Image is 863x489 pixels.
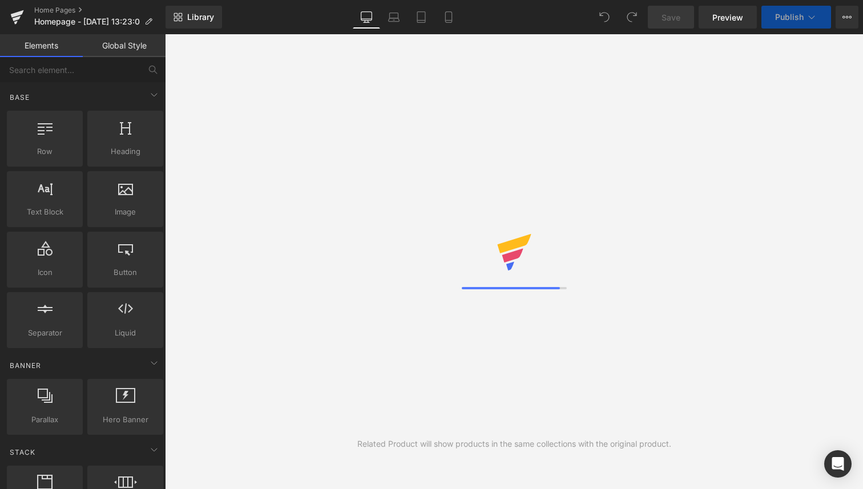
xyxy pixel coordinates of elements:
span: Image [91,206,160,218]
span: Button [91,266,160,278]
a: New Library [166,6,222,29]
a: Laptop [380,6,408,29]
span: Save [662,11,680,23]
a: Preview [699,6,757,29]
div: Open Intercom Messenger [824,450,852,478]
span: Row [10,146,79,157]
span: Parallax [10,414,79,426]
span: Heading [91,146,160,157]
button: Redo [620,6,643,29]
span: Publish [775,13,804,22]
a: Mobile [435,6,462,29]
a: Global Style [83,34,166,57]
span: Icon [10,266,79,278]
button: Undo [593,6,616,29]
span: Banner [9,360,42,371]
span: Liquid [91,327,160,339]
span: Homepage - [DATE] 13:23:0 [34,17,140,26]
span: Text Block [10,206,79,218]
span: Base [9,92,31,103]
span: Library [187,12,214,22]
div: Related Product will show products in the same collections with the original product. [357,438,671,450]
button: More [836,6,858,29]
button: Publish [761,6,831,29]
span: Separator [10,327,79,339]
span: Hero Banner [91,414,160,426]
a: Desktop [353,6,380,29]
a: Tablet [408,6,435,29]
span: Stack [9,447,37,458]
a: Home Pages [34,6,166,15]
span: Preview [712,11,743,23]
